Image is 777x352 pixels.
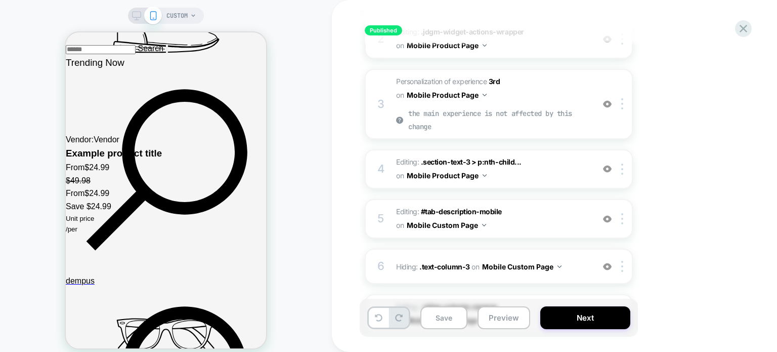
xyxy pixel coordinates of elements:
img: close [621,213,623,224]
button: Mobile Product Page [407,168,487,183]
strong: 3rd [489,77,500,86]
div: 6 [376,256,386,277]
img: crossed eye [603,35,612,44]
img: down arrow [557,265,562,268]
img: down arrow [482,224,486,226]
img: down arrow [483,44,487,47]
button: Preview [478,306,530,329]
span: on [396,219,404,231]
button: Mobile Product Page [407,88,487,102]
div: 3 [376,94,386,114]
span: Editing : [396,205,589,232]
img: close [621,98,623,109]
button: Next [540,306,630,329]
img: down arrow [483,174,487,177]
button: Mobile Product Page [407,38,487,53]
label: Search [72,12,98,20]
span: .text-column-3 [419,262,469,271]
div: 4 [376,159,386,179]
img: down arrow [483,94,487,96]
span: on [396,169,404,182]
span: Editing : [396,155,589,183]
p: the main experience is not affected by this change [396,107,589,133]
span: on [396,39,404,52]
span: .section-text-3 > p:nth-child... [421,158,522,166]
span: on [396,89,404,101]
img: close [621,33,623,45]
div: 5 [376,209,386,229]
button: Mobile Custom Page [482,259,562,274]
span: Personalization of experience [396,77,500,86]
img: close [621,164,623,175]
button: Search [100,12,102,21]
span: Editing : [396,25,589,53]
span: Published [365,25,402,35]
span: CUSTOM [166,8,188,24]
img: crossed eye [603,262,612,271]
img: crossed eye [603,215,612,223]
button: Save [420,306,467,329]
span: .jdgm-widget-actions-wrapper [421,27,524,36]
span: Hiding : [396,259,589,274]
span: #tab-description-mobile [421,207,502,216]
img: close [621,261,623,272]
img: crossed eye [603,165,612,173]
span: on [471,260,479,273]
div: 2 [376,29,386,49]
button: Mobile Custom Page [407,218,486,232]
img: crossed eye [603,100,612,108]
